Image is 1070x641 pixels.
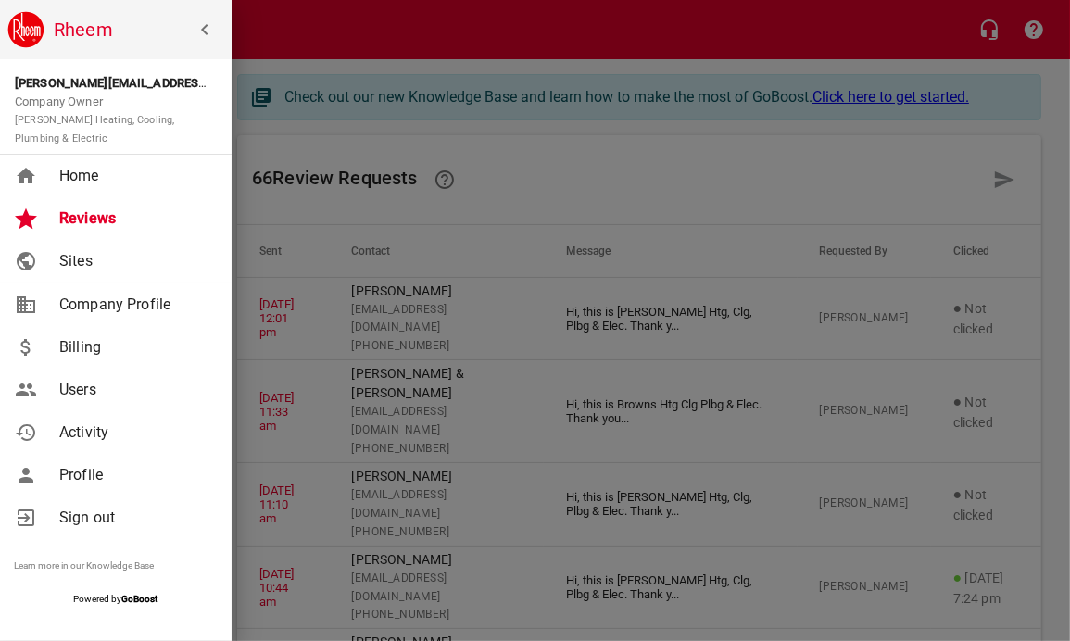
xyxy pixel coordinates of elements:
[74,594,158,604] span: Powered by
[59,336,209,358] span: Billing
[59,507,209,529] span: Sign out
[15,76,304,90] strong: [PERSON_NAME][EMAIL_ADDRESS][DOMAIN_NAME]
[59,250,209,272] span: Sites
[122,594,158,604] strong: GoBoost
[7,11,44,48] img: rheem.png
[59,207,209,230] span: Reviews
[59,379,209,401] span: Users
[54,15,224,44] h6: Rheem
[14,560,154,571] a: Learn more in our Knowledge Base
[15,114,174,145] small: [PERSON_NAME] Heating, Cooling, Plumbing & Electric
[59,464,209,486] span: Profile
[59,294,209,316] span: Company Profile
[59,421,209,444] span: Activity
[15,94,174,145] span: Company Owner
[59,165,209,187] span: Home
